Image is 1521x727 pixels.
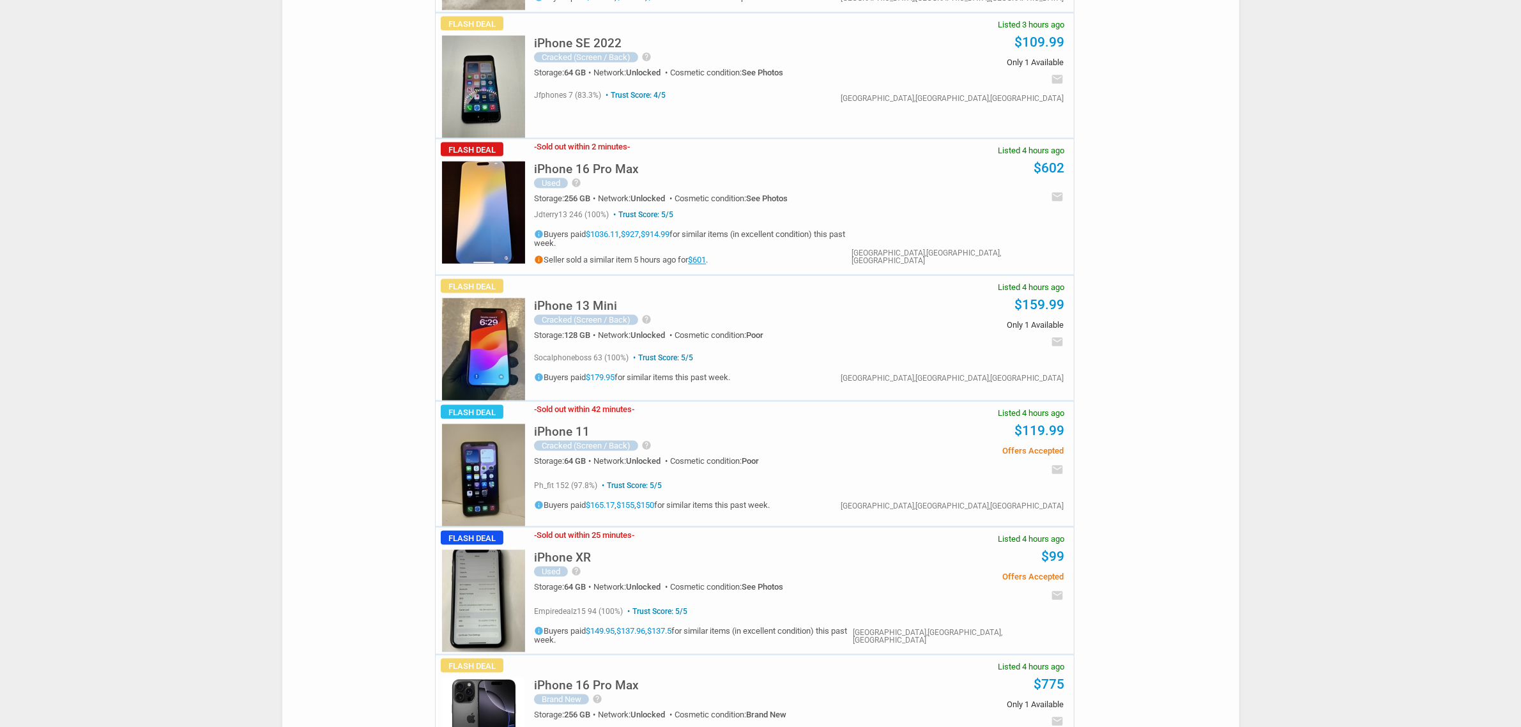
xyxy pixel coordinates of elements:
a: $137.5 [647,627,671,636]
span: Only 1 Available [871,321,1063,329]
i: email [1051,190,1064,203]
span: Poor [746,330,763,340]
div: Network: [593,457,670,465]
span: - [627,142,630,151]
span: Listed 4 hours ago [998,535,1064,543]
a: $927 [621,230,639,240]
span: empiredealz15 94 (100%) [534,607,623,616]
i: info [534,372,544,382]
i: email [1051,335,1064,348]
div: Cosmetic condition: [670,457,759,465]
div: Network: [598,194,675,203]
span: Unlocked [631,194,665,203]
div: Cracked (Screen / Back) [534,315,638,325]
div: Cosmetic condition: [670,68,783,77]
div: Brand New [534,694,589,705]
span: Unlocked [631,710,665,719]
span: jdterry13 246 (100%) [534,210,609,219]
span: 64 GB [564,456,586,466]
a: $1036.11 [586,230,619,240]
span: Flash Deal [441,279,503,293]
img: s-l225.jpg [442,36,525,138]
h5: Buyers paid , , for similar items (in excellent condition) this past week. [534,229,852,247]
div: Cracked (Screen / Back) [534,441,638,451]
span: - [632,530,634,540]
span: - [534,530,537,540]
i: help [641,52,652,62]
h3: Sold out within 42 minutes [534,405,634,413]
div: Cosmetic condition: [670,583,783,591]
span: - [534,404,537,414]
a: iPhone XR [534,554,591,563]
div: Used [534,567,568,577]
span: Offers Accepted [871,447,1063,455]
span: Listed 4 hours ago [998,662,1064,671]
span: Trust Score: 5/5 [611,210,673,219]
span: Flash Deal [441,659,503,673]
span: 128 GB [564,330,590,340]
div: Storage: [534,583,593,591]
div: Cosmetic condition: [675,194,788,203]
span: Flash Deal [441,142,503,157]
div: Storage: [534,68,593,77]
img: s-l225.jpg [442,424,525,526]
a: $179.95 [586,373,615,383]
span: Trust Score: 5/5 [599,481,662,490]
span: Unlocked [626,582,661,592]
a: $601 [688,256,706,265]
img: s-l225.jpg [442,550,525,652]
a: $155 [616,501,634,510]
a: iPhone SE 2022 [534,40,622,49]
h5: iPhone XR [534,551,591,563]
a: $149.95 [586,627,615,636]
div: [GEOGRAPHIC_DATA],[GEOGRAPHIC_DATA],[GEOGRAPHIC_DATA] [841,502,1064,510]
a: $159.99 [1014,297,1064,312]
i: help [571,178,581,188]
span: 64 GB [564,68,586,77]
h5: iPhone 16 Pro Max [534,679,639,691]
span: See Photos [746,194,788,203]
h3: Sold out within 25 minutes [534,531,634,539]
div: [GEOGRAPHIC_DATA],[GEOGRAPHIC_DATA],[GEOGRAPHIC_DATA] [852,249,1064,264]
span: Listed 4 hours ago [998,283,1064,291]
i: email [1051,73,1064,86]
div: Storage: [534,331,598,339]
div: [GEOGRAPHIC_DATA],[GEOGRAPHIC_DATA],[GEOGRAPHIC_DATA] [841,95,1064,102]
a: $119.99 [1014,423,1064,438]
span: Unlocked [631,330,665,340]
a: iPhone 11 [534,428,590,438]
i: help [641,440,652,450]
i: info [534,255,544,264]
span: 256 GB [564,710,590,719]
h5: Buyers paid , , for similar items (in excellent condition) this past week. [534,626,852,644]
a: $775 [1034,677,1064,692]
img: s-l225.jpg [442,162,525,264]
span: Listed 3 hours ago [998,20,1064,29]
span: Poor [742,456,759,466]
span: - [632,404,634,414]
h5: Seller sold a similar item 5 hours ago for . [534,255,852,264]
a: $914.99 [641,230,669,240]
i: info [534,626,544,636]
a: iPhone 16 Pro Max [534,682,639,691]
span: 64 GB [564,582,586,592]
span: Offers Accepted [871,572,1063,581]
span: Trust Score: 5/5 [631,353,693,362]
i: help [592,694,602,704]
div: Network: [593,583,670,591]
h5: iPhone SE 2022 [534,37,622,49]
i: help [571,566,581,576]
span: See Photos [742,582,783,592]
div: [GEOGRAPHIC_DATA],[GEOGRAPHIC_DATA],[GEOGRAPHIC_DATA] [853,629,1064,644]
a: $150 [636,501,654,510]
span: Flash Deal [441,531,503,545]
a: $99 [1041,549,1064,564]
a: $165.17 [586,501,615,510]
i: info [534,500,544,510]
span: Listed 4 hours ago [998,409,1064,417]
i: email [1051,463,1064,476]
a: iPhone 16 Pro Max [534,165,639,175]
div: Network: [593,68,670,77]
span: Only 1 Available [871,700,1063,708]
div: Storage: [534,194,598,203]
